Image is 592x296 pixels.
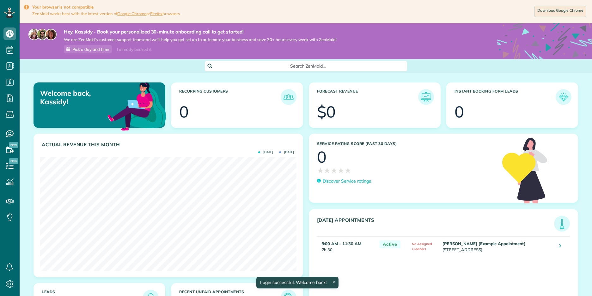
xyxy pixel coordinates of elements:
img: icon_forecast_revenue-8c13a41c7ed35a8dcfafea3cbb826a0462acb37728057bba2d056411b612bbbe.png [420,91,432,103]
div: I already booked it [113,45,155,53]
img: michelle-19f622bdf1676172e81f8f8fba1fb50e276960ebfe0243fe18214015130c80e4.jpg [45,29,57,40]
h3: Recurring Customers [179,89,280,105]
a: Firefox [150,11,163,16]
strong: 9:00 AM - 11:30 AM [322,241,361,246]
a: Google Chrome [117,11,146,16]
img: dashboard_welcome-42a62b7d889689a78055ac9021e634bf52bae3f8056760290aed330b23ab8690.png [106,75,168,136]
span: ★ [324,165,331,176]
img: icon_form_leads-04211a6a04a5b2264e4ee56bc0799ec3eb69b7e499cbb523a139df1d13a81ae0.png [557,91,570,103]
a: Discover Service ratings [317,178,371,184]
img: icon_recurring_customers-cf858462ba22bcd05b5a5880d41d6543d210077de5bb9ebc9590e49fd87d84ed.png [282,91,295,103]
strong: [PERSON_NAME] (Example Appointment) [442,241,526,246]
h3: [DATE] Appointments [317,217,554,232]
h3: Instant Booking Form Leads [455,89,556,105]
p: Discover Service ratings [323,178,371,184]
span: ★ [338,165,345,176]
strong: Hey, Kassidy - Book your personalized 30-minute onboarding call to get started! [64,29,337,35]
span: ★ [317,165,324,176]
span: Active [380,240,400,248]
td: [STREET_ADDRESS] [441,237,555,256]
img: icon_todays_appointments-901f7ab196bb0bea1936b74009e4eb5ffbc2d2711fa7634e0d609ed5ef32b18b.png [556,217,568,230]
h3: Forecast Revenue [317,89,418,105]
a: Download Google Chrome [534,6,586,17]
div: 0 [179,104,189,120]
td: 2h 30 [317,237,376,256]
span: ZenMaid works best with the latest version of or browsers [32,11,180,16]
span: No Assigned Cleaners [412,242,432,251]
h3: Actual Revenue this month [42,142,296,148]
div: $0 [317,104,336,120]
div: Login successful. Welcome back! [256,277,339,288]
span: ★ [331,165,338,176]
div: 0 [455,104,464,120]
span: New [9,158,18,164]
span: [DATE] [258,151,273,154]
span: Pick a day and time [72,47,109,52]
img: jorge-587dff0eeaa6aab1f244e6dc62b8924c3b6ad411094392a53c71c6c4a576187d.jpg [37,29,48,40]
div: 0 [317,149,327,165]
span: [DATE] [279,151,294,154]
a: Pick a day and time [64,45,112,53]
span: New [9,142,18,148]
span: ★ [345,165,351,176]
h3: Service Rating score (past 30 days) [317,142,496,146]
img: maria-72a9807cf96188c08ef61303f053569d2e2a8a1cde33d635c8a3ac13582a053d.jpg [28,29,40,40]
span: We are ZenMaid’s customer support team and we’ll help you get set up to automate your business an... [64,37,337,42]
p: Welcome back, Kassidy! [40,89,123,106]
strong: Your browser is not compatible [32,4,180,10]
